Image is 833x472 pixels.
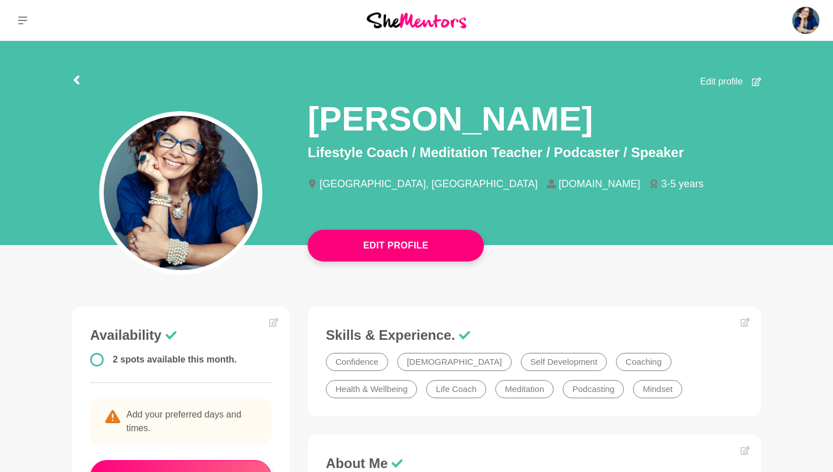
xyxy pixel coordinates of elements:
[649,179,713,189] li: 3-5 years
[308,230,484,262] button: Edit Profile
[113,355,237,364] span: 2 spots available this month.
[792,7,819,34] img: Amanda Ewin
[90,327,271,344] h3: Availability
[308,142,761,163] p: Lifestyle Coach / Meditation Teacher / Podcaster / Speaker
[700,75,743,88] span: Edit profile
[308,179,547,189] li: [GEOGRAPHIC_DATA], [GEOGRAPHIC_DATA]
[547,179,649,189] li: [DOMAIN_NAME]
[308,98,593,140] h1: [PERSON_NAME]
[326,327,743,344] h3: Skills & Experience.
[326,455,743,472] h3: About Me
[90,399,271,444] p: Add your preferred days and times.
[367,12,466,28] img: She Mentors Logo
